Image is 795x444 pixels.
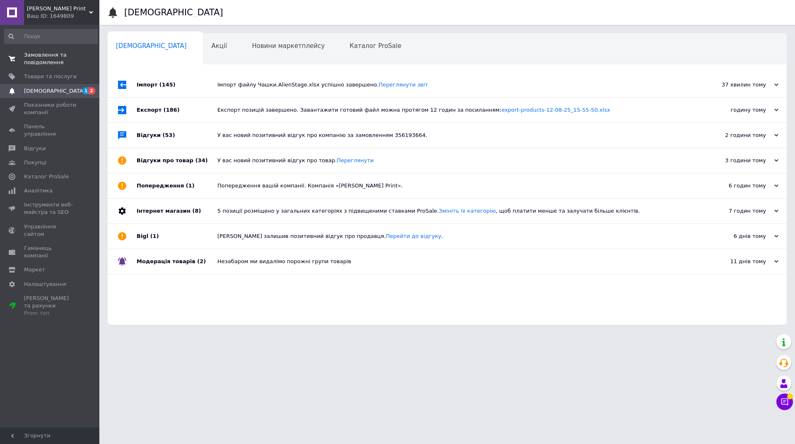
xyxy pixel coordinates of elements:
[137,148,217,173] div: Відгуки про товар
[27,12,99,20] div: Ваш ID: 1649809
[252,42,325,50] span: Новини маркетплейсу
[186,182,195,189] span: (1)
[24,310,77,317] div: Prom топ
[696,132,778,139] div: 2 години тому
[137,199,217,223] div: Інтернет магазин
[89,87,95,94] span: 2
[337,157,373,163] a: Переглянути
[24,201,77,216] span: Інструменти веб-майстра та SEO
[137,173,217,198] div: Попередження
[192,208,201,214] span: (8)
[349,42,401,50] span: Каталог ProSale
[124,7,223,17] h1: [DEMOGRAPHIC_DATA]
[217,182,696,190] div: Попередження вашій компанії. Компанія «[PERSON_NAME] Print».
[24,281,66,288] span: Налаштування
[217,132,696,139] div: У вас новий позитивний відгук про компанію за замовленням 356193664.
[24,159,46,166] span: Покупці
[24,145,46,152] span: Відгуки
[439,208,496,214] a: Змініть їх категорію
[197,258,206,264] span: (2)
[776,394,793,410] button: Чат з покупцем
[379,82,428,88] a: Переглянути звіт
[159,82,176,88] span: (145)
[24,245,77,259] span: Гаманець компанії
[217,106,696,114] div: Експорт позицій завершено. Завантажити готовий файл можна протягом 12 годин за посиланням:
[82,87,89,94] span: 1
[217,81,696,89] div: Імпорт файлу Чашки.AlienStage.xlsx успішно завершено.
[164,107,180,113] span: (186)
[24,87,85,95] span: [DEMOGRAPHIC_DATA]
[24,173,69,180] span: Каталог ProSale
[137,98,217,122] div: Експорт
[24,187,53,194] span: Аналітика
[24,51,77,66] span: Замовлення та повідомлення
[24,266,45,274] span: Маркет
[24,223,77,238] span: Управління сайтом
[137,123,217,148] div: Відгуки
[137,72,217,97] div: Імпорт
[212,42,227,50] span: Акції
[24,101,77,116] span: Показники роботи компанії
[696,233,778,240] div: 6 днів тому
[217,207,696,215] div: 5 позиції розміщено у загальних категоріях з підвищеними ставками ProSale. , щоб платити менше та...
[137,249,217,274] div: Модерація товарів
[195,157,208,163] span: (34)
[386,233,441,239] a: Перейти до відгуку
[24,295,77,317] span: [PERSON_NAME] та рахунки
[24,123,77,138] span: Панель управління
[696,157,778,164] div: 3 години тому
[4,29,98,44] input: Пошук
[24,73,77,80] span: Товари та послуги
[696,106,778,114] div: годину тому
[696,258,778,265] div: 11 днів тому
[137,224,217,249] div: Bigl
[150,233,159,239] span: (1)
[696,207,778,215] div: 7 годин тому
[217,233,696,240] div: [PERSON_NAME] залишив позитивний відгук про продавця. .
[696,81,778,89] div: 37 хвилин тому
[163,132,175,138] span: (53)
[501,107,610,113] a: export-products-12-08-25_15-55-50.xlsx
[696,182,778,190] div: 6 годин тому
[217,157,696,164] div: У вас новий позитивний відгук про товар.
[217,258,696,265] div: Незабаром ми видалімо порожні групи товарів
[27,5,89,12] span: Ramires Print
[116,42,187,50] span: [DEMOGRAPHIC_DATA]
